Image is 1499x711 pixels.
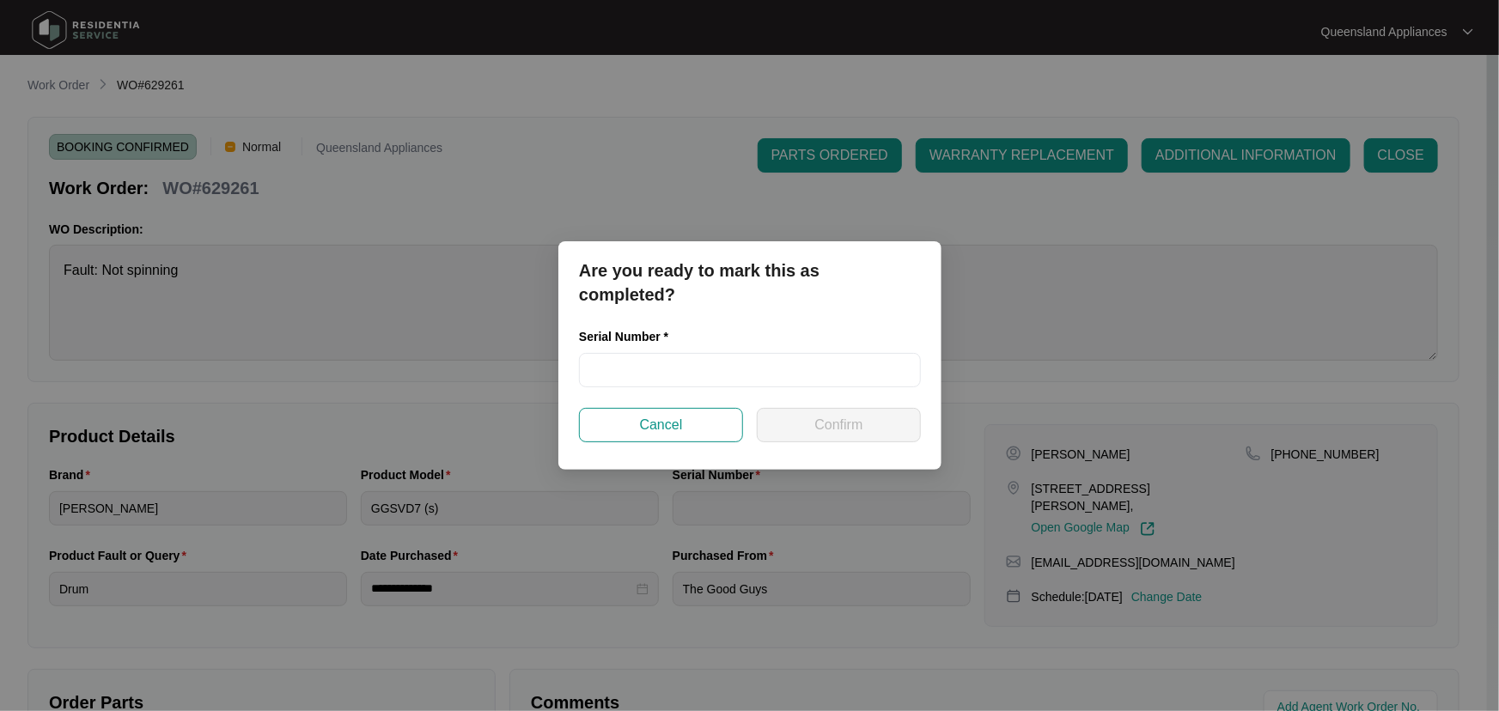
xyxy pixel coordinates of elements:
[757,408,921,442] button: Confirm
[639,415,682,435] span: Cancel
[579,408,743,442] button: Cancel
[579,283,921,307] p: completed?
[579,258,921,283] p: Are you ready to mark this as
[579,328,681,345] label: Serial Number *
